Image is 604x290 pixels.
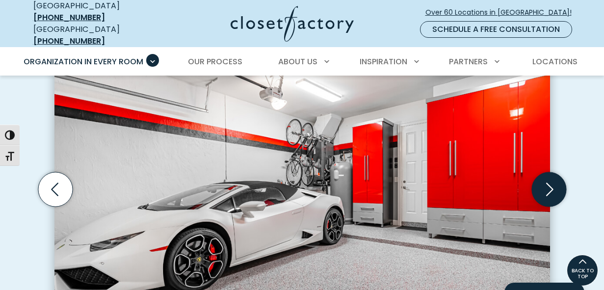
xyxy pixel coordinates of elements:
[278,56,317,67] span: About Us
[528,168,570,211] button: Next slide
[33,24,154,47] div: [GEOGRAPHIC_DATA]
[188,56,242,67] span: Our Process
[449,56,488,67] span: Partners
[567,268,598,280] span: BACK TO TOP
[231,6,354,42] img: Closet Factory Logo
[425,4,580,21] a: Over 60 Locations in [GEOGRAPHIC_DATA]!
[567,255,598,286] a: BACK TO TOP
[360,56,407,67] span: Inspiration
[17,48,588,76] nav: Primary Menu
[33,35,105,47] a: [PHONE_NUMBER]
[420,21,572,38] a: Schedule a Free Consultation
[425,7,579,18] span: Over 60 Locations in [GEOGRAPHIC_DATA]!
[532,56,578,67] span: Locations
[33,12,105,23] a: [PHONE_NUMBER]
[34,168,77,211] button: Previous slide
[24,56,143,67] span: Organization in Every Room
